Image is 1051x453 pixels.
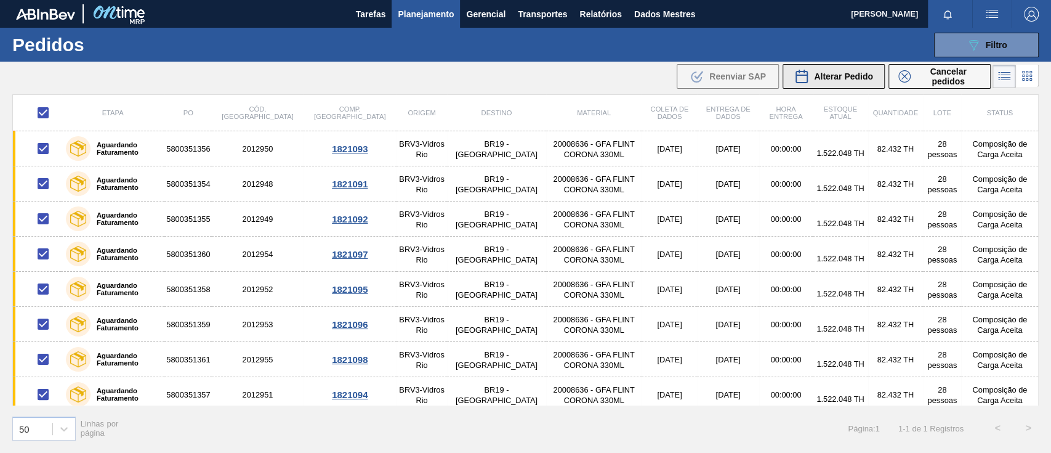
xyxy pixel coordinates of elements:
[770,390,801,399] font: 00:00:00
[399,210,445,229] font: BRV3-Vidros Rio
[13,166,1039,202] a: Aguardando Faturamento58003513542012948BRV3-Vidros RioBR19 - [GEOGRAPHIC_DATA]20008636 - GFA FLIN...
[715,390,740,399] font: [DATE]
[877,390,914,399] font: 82.432 TH
[927,174,957,194] font: 28 pessoas
[888,64,991,89] div: Cancelar Pedidos em Massa
[166,250,210,259] font: 5800351360
[97,387,139,402] font: Aguardando Faturamento
[985,7,999,22] img: ações do usuário
[1016,65,1039,88] div: Visão em Cards
[456,210,538,229] font: BR19 - [GEOGRAPHIC_DATA]
[928,6,967,23] button: Notificações
[657,250,682,259] font: [DATE]
[332,179,368,189] font: 1821091
[166,320,210,329] font: 5800351359
[972,139,1027,159] font: Composição de Carga Aceita
[770,214,801,224] font: 00:00:00
[456,139,538,159] font: BR19 - [GEOGRAPHIC_DATA]
[481,109,512,116] font: Destino
[993,65,1016,88] div: Visão em Lista
[13,342,1039,377] a: Aguardando Faturamento58003513612012955BRV3-Vidros RioBR19 - [GEOGRAPHIC_DATA]20008636 - GFA FLIN...
[927,139,957,159] font: 28 pessoas
[243,144,273,153] font: 2012950
[986,109,1012,116] font: Status
[930,424,964,433] font: Registros
[972,280,1027,300] font: Composição de Carga Aceita
[356,9,386,19] font: Tarefas
[243,250,273,259] font: 2012954
[877,179,914,189] font: 82.432 TH
[927,280,957,300] font: 28 pessoas
[657,144,682,153] font: [DATE]
[816,149,864,158] font: 1.522.048 TH
[927,245,957,264] font: 28 pessoas
[243,320,273,329] font: 2012953
[873,109,918,116] font: Quantidade
[677,64,779,89] div: Reenviar SAP
[657,390,682,399] font: [DATE]
[770,320,801,329] font: 00:00:00
[398,9,454,19] font: Planejamento
[770,355,801,364] font: 00:00:00
[816,324,864,333] font: 1.522.048 TH
[657,285,682,294] font: [DATE]
[1024,7,1039,22] img: Sair
[912,424,920,433] font: de
[183,109,193,116] font: PO
[408,109,435,116] font: Origem
[986,40,1007,50] font: Filtro
[222,105,293,120] font: Cód. [GEOGRAPHIC_DATA]
[851,9,918,18] font: [PERSON_NAME]
[97,176,139,191] font: Aguardando Faturamento
[927,385,957,405] font: 28 pessoas
[923,424,927,433] font: 1
[783,64,885,89] div: Alterar Pedido
[706,105,750,120] font: Entrega de dados
[332,319,368,330] font: 1821096
[13,307,1039,342] a: Aguardando Faturamento58003513592012953BRV3-Vidros RioBR19 - [GEOGRAPHIC_DATA]20008636 - GFA FLIN...
[657,355,682,364] font: [DATE]
[13,237,1039,272] a: Aguardando Faturamento58003513602012954BRV3-Vidros RioBR19 - [GEOGRAPHIC_DATA]20008636 - GFA FLIN...
[97,352,139,367] font: Aguardando Faturamento
[715,179,740,189] font: [DATE]
[553,280,634,300] font: 20008636 - GFA FLINT CORONA 330ML
[399,174,445,194] font: BRV3-Vidros Rio
[399,245,445,264] font: BRV3-Vidros Rio
[877,250,914,259] font: 82.432 TH
[877,355,914,364] font: 82.432 TH
[399,315,445,335] font: BRV3-Vidros Rio
[816,219,864,228] font: 1.522.048 TH
[715,355,740,364] font: [DATE]
[314,105,385,120] font: Comp. [GEOGRAPHIC_DATA]
[972,210,1027,229] font: Composição de Carga Aceita
[877,144,914,153] font: 82.432 TH
[332,284,368,295] font: 1821095
[905,424,909,433] font: 1
[332,354,368,365] font: 1821098
[927,350,957,370] font: 28 pessoas
[770,179,801,189] font: 00:00:00
[657,179,682,189] font: [DATE]
[399,385,445,405] font: BRV3-Vidros Rio
[877,285,914,294] font: 82.432 TH
[399,280,445,300] font: BRV3-Vidros Rio
[972,350,1027,370] font: Composição de Carga Aceita
[770,144,801,153] font: 00:00:00
[972,245,1027,264] font: Composição de Carga Aceita
[97,211,139,226] font: Aguardando Faturamento
[518,9,567,19] font: Transportes
[97,282,139,296] font: Aguardando Faturamento
[166,390,210,399] font: 5800351357
[972,174,1027,194] font: Composição de Carga Aceita
[166,144,210,153] font: 5800351356
[650,105,688,120] font: Coleta de dados
[243,285,273,294] font: 2012952
[456,280,538,300] font: BR19 - [GEOGRAPHIC_DATA]
[97,317,139,332] font: Aguardando Faturamento
[657,320,682,329] font: [DATE]
[553,174,634,194] font: 20008636 - GFA FLINT CORONA 330ML
[933,109,951,116] font: Lote
[16,9,75,20] img: TNhmsLtSVTkK8tSr43FrP2fwEKptu5GPRR3wAAAABJRU5ErkJggg==
[456,385,538,405] font: BR19 - [GEOGRAPHIC_DATA]
[770,250,801,259] font: 00:00:00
